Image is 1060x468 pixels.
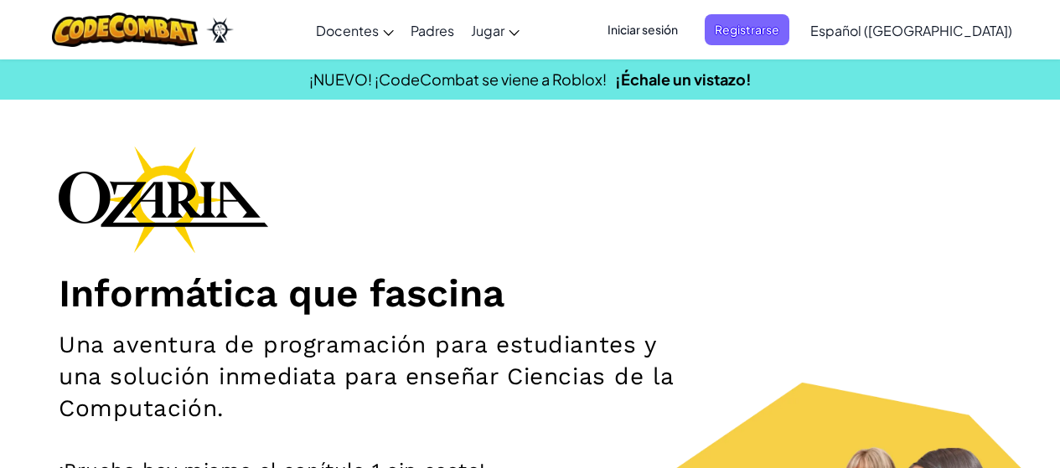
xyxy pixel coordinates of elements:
[59,146,268,253] img: Ozaria branding logo
[810,22,1012,39] span: Español ([GEOGRAPHIC_DATA])
[471,22,504,39] span: Jugar
[52,13,199,47] img: CodeCombat logo
[308,8,402,53] a: Docentes
[705,14,789,45] button: Registrarse
[59,329,690,424] h2: Una aventura de programación para estudiantes y una solución inmediata para enseñar Ciencias de l...
[615,69,752,89] a: ¡Échale un vistazo!
[316,22,379,39] span: Docentes
[597,14,688,45] button: Iniciar sesión
[309,69,607,89] span: ¡NUEVO! ¡CodeCombat se viene a Roblox!
[59,270,1001,316] h1: Informática que fascina
[802,8,1021,53] a: Español ([GEOGRAPHIC_DATA])
[402,8,463,53] a: Padres
[463,8,528,53] a: Jugar
[206,18,233,43] img: Ozaria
